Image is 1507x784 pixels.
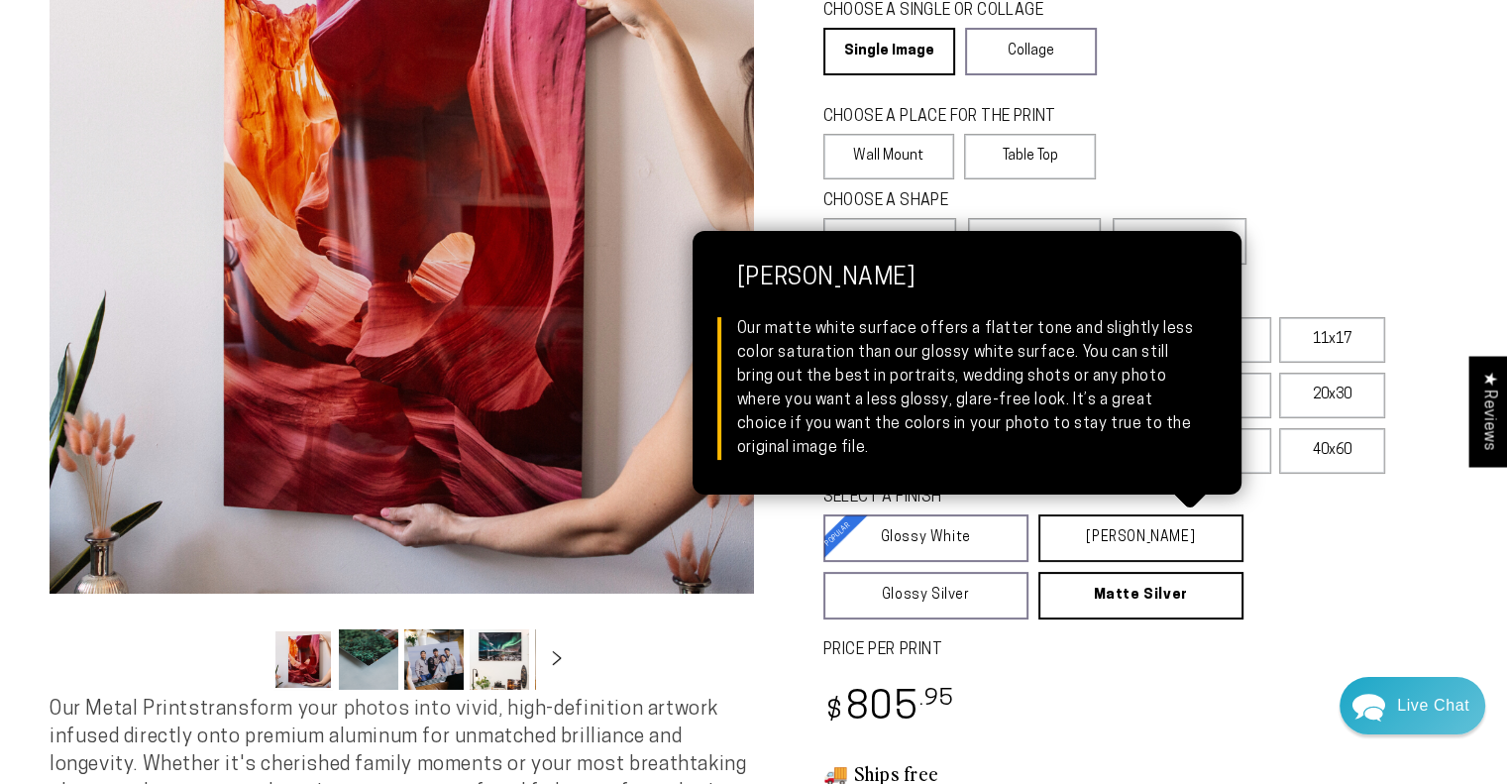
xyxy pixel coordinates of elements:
label: 11x17 [1279,317,1385,363]
legend: CHOOSE A SHAPE [823,190,1081,213]
span: Square [1008,229,1062,253]
button: Load image 4 in gallery view [470,629,529,690]
div: Contact Us Directly [1397,677,1469,734]
label: 40x60 [1279,428,1385,474]
legend: CHOOSE A PLACE FOR THE PRINT [823,106,1078,129]
button: Slide right [535,638,579,682]
button: Load image 1 in gallery view [273,629,333,690]
strong: [PERSON_NAME] [737,266,1197,317]
label: 20x30 [1279,373,1385,418]
div: Click to open Judge.me floating reviews tab [1469,356,1507,466]
div: Chat widget toggle [1340,677,1485,734]
bdi: 805 [823,690,955,728]
a: [PERSON_NAME] [1038,514,1243,562]
button: Slide left [224,638,268,682]
a: Glossy White [823,514,1028,562]
a: Matte Silver [1038,572,1243,619]
span: Rectangle [850,229,929,253]
div: Our matte white surface offers a flatter tone and slightly less color saturation than our glossy ... [737,317,1197,460]
button: Load image 3 in gallery view [404,629,464,690]
a: Single Image [823,28,955,75]
a: Glossy Silver [823,572,1028,619]
label: PRICE PER PRINT [823,639,1458,662]
sup: .95 [919,688,955,711]
a: Collage [965,28,1097,75]
span: $ [826,699,843,726]
label: Wall Mount [823,134,955,179]
legend: SELECT A FINISH [823,487,1197,509]
button: Load image 2 in gallery view [339,629,398,690]
label: Table Top [964,134,1096,179]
